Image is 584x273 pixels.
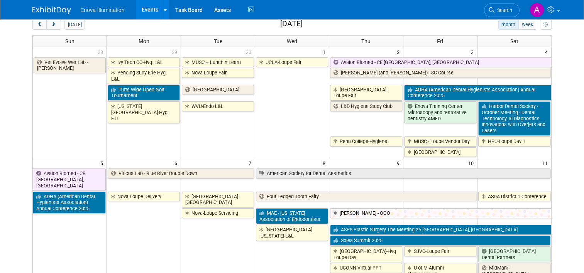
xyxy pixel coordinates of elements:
[280,20,303,28] h2: [DATE]
[108,192,180,202] a: Nova-Loupe Delivery
[108,68,180,84] a: Pending Suny Erie-Hyg. L&L
[322,158,329,168] span: 8
[544,47,551,57] span: 4
[404,246,476,256] a: SJVC-Loupe Fair
[182,208,254,218] a: Nova-Loupe Servicing
[108,57,180,67] a: Ivy Tech CC-Hyg. L&L
[64,20,85,30] button: [DATE]
[540,20,552,30] button: myCustomButton
[478,192,550,202] a: ASDA District 1 Conference
[46,20,61,30] button: next
[65,38,74,44] span: Sun
[330,85,402,101] a: [GEOGRAPHIC_DATA]-Loupe Fair
[330,68,550,78] a: [PERSON_NAME] (and [PERSON_NAME]) - SC Course
[248,158,255,168] span: 7
[494,7,512,13] span: Search
[330,101,402,111] a: L&D Hygiene Study Club
[330,236,550,246] a: Solea Summit 2025
[396,158,403,168] span: 9
[32,20,47,30] button: prev
[467,158,477,168] span: 10
[256,192,476,202] a: Four Legged Tooth Fairy
[174,158,181,168] span: 6
[330,225,551,235] a: ASPS Plastic Surgery The Meeting 25 [GEOGRAPHIC_DATA], [GEOGRAPHIC_DATA]
[97,47,107,57] span: 28
[214,38,222,44] span: Tue
[256,169,550,179] a: American Society for Dental Aesthetics
[256,208,328,224] a: MAE - [US_STATE] Association of Endodontists
[361,38,371,44] span: Thu
[330,246,402,262] a: [GEOGRAPHIC_DATA]-Hyg Loupe Day
[498,20,519,30] button: month
[330,136,402,147] a: Penn College-Hygiene
[34,57,106,73] a: Vet Evolve Wet Lab - [PERSON_NAME]
[330,57,551,67] a: Avalon Biomed - CE [GEOGRAPHIC_DATA], [GEOGRAPHIC_DATA]
[530,3,544,17] img: Andrea Miller
[171,47,181,57] span: 29
[542,158,551,168] span: 11
[396,47,403,57] span: 2
[139,38,149,44] span: Mon
[478,246,550,262] a: [GEOGRAPHIC_DATA] Dental Partners
[484,3,520,17] a: Search
[404,85,551,101] a: ADHA (American Dental Hygienists Association) Annual Conference 2025
[330,263,402,273] a: UCONN-Virtual PPT
[182,192,254,207] a: [GEOGRAPHIC_DATA]-[GEOGRAPHIC_DATA]
[322,47,329,57] span: 1
[182,85,254,95] a: [GEOGRAPHIC_DATA]
[182,101,254,111] a: WVU-Endo L&L
[478,136,550,147] a: HPU-Loupe Day 1
[108,101,180,123] a: [US_STATE][GEOGRAPHIC_DATA]-Hyg. F.U.
[33,192,106,214] a: ADHA (American Dental Hygienists Association) Annual Conference 2025
[404,101,476,123] a: Enova Training Center Microscopy and restorative dentistry AMED
[470,47,477,57] span: 3
[108,169,254,179] a: Viticus Lab - Blue River Double Down
[32,7,71,14] img: ExhibitDay
[256,57,328,67] a: UCLA-Loupe Fair
[182,57,254,67] a: MUSC – Lunch n Learn
[182,68,254,78] a: Nova Loupe Fair
[287,38,297,44] span: Wed
[478,101,550,136] a: Harbor Dental Society - October Meeting - Dental Technology, AI Diagnostics Innovations with Over...
[245,47,255,57] span: 30
[108,85,180,101] a: Tufts Wide Open Golf Tournament
[404,136,476,147] a: MUSC - Loupe Vendor Day
[543,22,548,27] i: Personalize Calendar
[404,147,476,157] a: [GEOGRAPHIC_DATA]
[100,158,107,168] span: 5
[80,7,124,13] span: Enova Illumination
[518,20,536,30] button: week
[330,208,551,218] a: [PERSON_NAME] - OOO
[437,38,443,44] span: Fri
[510,38,518,44] span: Sat
[256,225,328,241] a: [GEOGRAPHIC_DATA][US_STATE]-L&L
[33,169,106,190] a: Avalon Biomed - CE [GEOGRAPHIC_DATA], [GEOGRAPHIC_DATA]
